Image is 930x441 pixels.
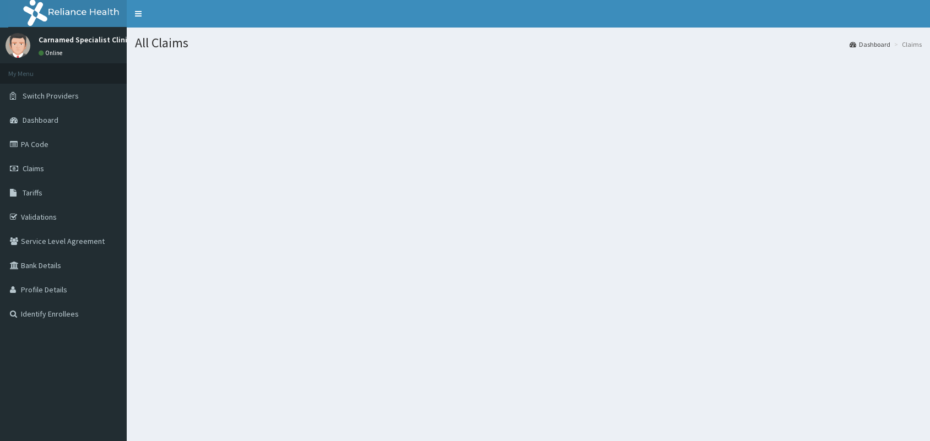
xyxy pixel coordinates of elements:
[850,40,890,49] a: Dashboard
[135,36,922,50] h1: All Claims
[39,49,65,57] a: Online
[23,91,79,101] span: Switch Providers
[23,164,44,173] span: Claims
[23,115,58,125] span: Dashboard
[39,36,131,43] p: Carnamed Specialist Clinic
[23,188,42,198] span: Tariffs
[891,40,922,49] li: Claims
[6,33,30,58] img: User Image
